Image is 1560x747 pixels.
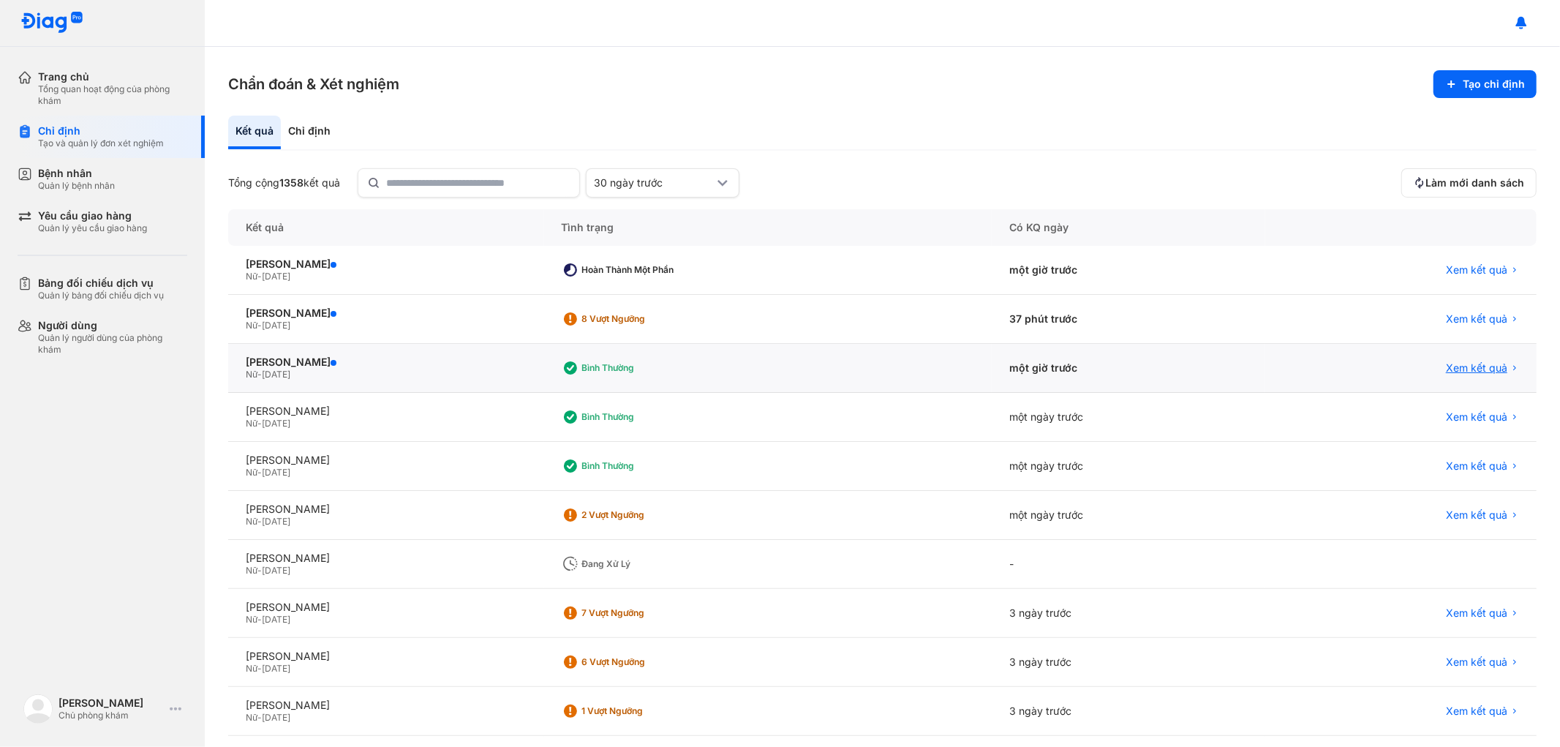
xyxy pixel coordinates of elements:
[246,601,527,614] div: [PERSON_NAME]
[38,138,164,149] div: Tạo và quản lý đơn xét nghiệm
[246,552,527,565] div: [PERSON_NAME]
[246,467,257,478] span: Nữ
[1433,70,1537,98] button: Tạo chỉ định
[1446,705,1507,718] span: Xem kết quả
[246,516,257,527] span: Nữ
[257,712,262,723] span: -
[281,116,338,149] div: Chỉ định
[262,418,290,429] span: [DATE]
[262,467,290,478] span: [DATE]
[246,663,257,674] span: Nữ
[246,307,527,320] div: [PERSON_NAME]
[257,663,262,674] span: -
[262,565,290,576] span: [DATE]
[38,277,164,290] div: Bảng đối chiếu dịch vụ
[246,320,257,331] span: Nữ
[279,176,304,189] span: 1358
[1446,508,1507,522] span: Xem kết quả
[582,460,699,472] div: Bình thường
[38,70,187,83] div: Trang chủ
[544,209,992,246] div: Tình trạng
[262,663,290,674] span: [DATE]
[992,638,1265,687] div: 3 ngày trước
[246,369,257,380] span: Nữ
[582,313,699,325] div: 8 Vượt ngưỡng
[582,558,699,570] div: Đang xử lý
[262,369,290,380] span: [DATE]
[228,116,281,149] div: Kết quả
[38,167,115,180] div: Bệnh nhân
[257,271,262,282] span: -
[262,614,290,625] span: [DATE]
[246,418,257,429] span: Nữ
[246,405,527,418] div: [PERSON_NAME]
[594,176,714,189] div: 30 ngày trước
[38,180,115,192] div: Quản lý bệnh nhân
[992,295,1265,344] div: 37 phút trước
[246,650,527,663] div: [PERSON_NAME]
[246,503,527,516] div: [PERSON_NAME]
[992,491,1265,540] div: một ngày trước
[38,209,147,222] div: Yêu cầu giao hàng
[1446,656,1507,669] span: Xem kết quả
[246,699,527,712] div: [PERSON_NAME]
[59,697,164,710] div: [PERSON_NAME]
[582,656,699,668] div: 6 Vượt ngưỡng
[582,264,699,276] div: Hoàn thành một phần
[992,209,1265,246] div: Có KQ ngày
[1401,168,1537,198] button: Làm mới danh sách
[20,12,83,34] img: logo
[257,320,262,331] span: -
[228,176,340,189] div: Tổng cộng kết quả
[262,320,290,331] span: [DATE]
[262,271,290,282] span: [DATE]
[246,258,527,271] div: [PERSON_NAME]
[246,565,257,576] span: Nữ
[992,589,1265,638] div: 3 ngày trước
[38,319,187,332] div: Người dùng
[246,271,257,282] span: Nữ
[992,687,1265,736] div: 3 ngày trước
[582,362,699,374] div: Bình thường
[1446,263,1507,277] span: Xem kết quả
[1446,459,1507,473] span: Xem kết quả
[257,467,262,478] span: -
[582,705,699,717] div: 1 Vượt ngưỡng
[38,83,187,107] div: Tổng quan hoạt động của phòng khám
[38,332,187,356] div: Quản lý người dùng của phòng khám
[1446,361,1507,375] span: Xem kết quả
[59,710,164,721] div: Chủ phòng khám
[257,614,262,625] span: -
[38,124,164,138] div: Chỉ định
[38,222,147,234] div: Quản lý yêu cầu giao hàng
[257,369,262,380] span: -
[228,74,399,94] h3: Chẩn đoán & Xét nghiệm
[582,411,699,423] div: Bình thường
[257,418,262,429] span: -
[257,565,262,576] span: -
[257,516,262,527] span: -
[992,540,1265,589] div: -
[1446,607,1507,620] span: Xem kết quả
[228,209,544,246] div: Kết quả
[1425,176,1524,189] span: Làm mới danh sách
[992,442,1265,491] div: một ngày trước
[582,607,699,619] div: 7 Vượt ngưỡng
[23,694,53,724] img: logo
[992,393,1265,442] div: một ngày trước
[246,614,257,625] span: Nữ
[38,290,164,301] div: Quản lý bảng đối chiếu dịch vụ
[1446,410,1507,424] span: Xem kết quả
[262,712,290,723] span: [DATE]
[246,356,527,369] div: [PERSON_NAME]
[1446,312,1507,326] span: Xem kết quả
[992,246,1265,295] div: một giờ trước
[582,509,699,521] div: 2 Vượt ngưỡng
[246,712,257,723] span: Nữ
[246,454,527,467] div: [PERSON_NAME]
[262,516,290,527] span: [DATE]
[992,344,1265,393] div: một giờ trước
